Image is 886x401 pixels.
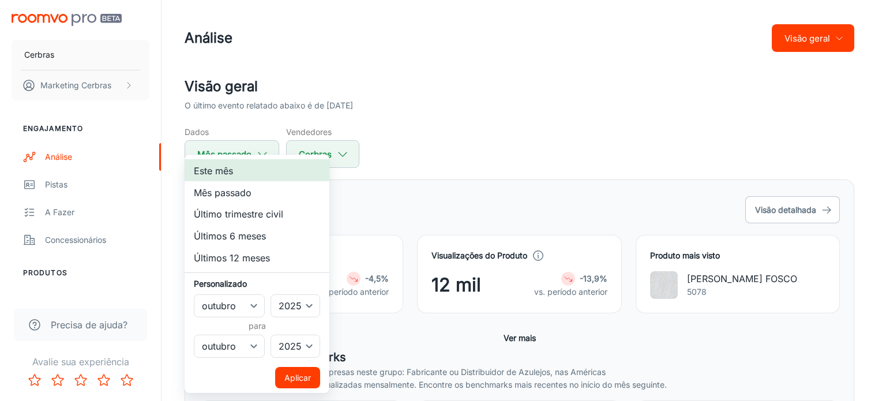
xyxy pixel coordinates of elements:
button: Aplicar [275,367,320,388]
font: para [249,321,266,331]
font: Mês passado [194,186,251,198]
font: Último trimestre civil [194,208,283,220]
font: Aplicar [284,373,311,383]
font: Personalizado [194,279,247,288]
font: Últimos 6 meses [194,230,266,242]
font: Últimos 12 meses [194,252,270,263]
font: Este mês [194,165,233,177]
